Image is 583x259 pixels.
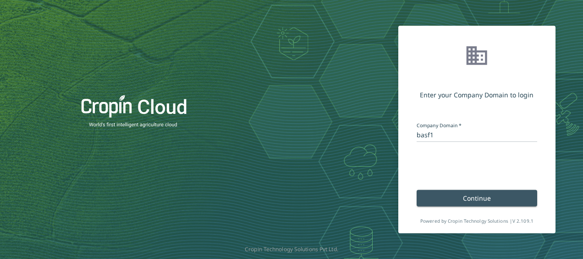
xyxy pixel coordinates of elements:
[464,43,489,68] img: loginPageBusinsessIcon.svg
[463,193,491,202] span: Continue
[420,217,533,224] span: Powered by Cropin Technolgy Solutions |
[417,190,537,206] button: Continue
[420,91,533,99] span: Enter your Company Domain to login
[512,217,533,224] span: V 2.109.1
